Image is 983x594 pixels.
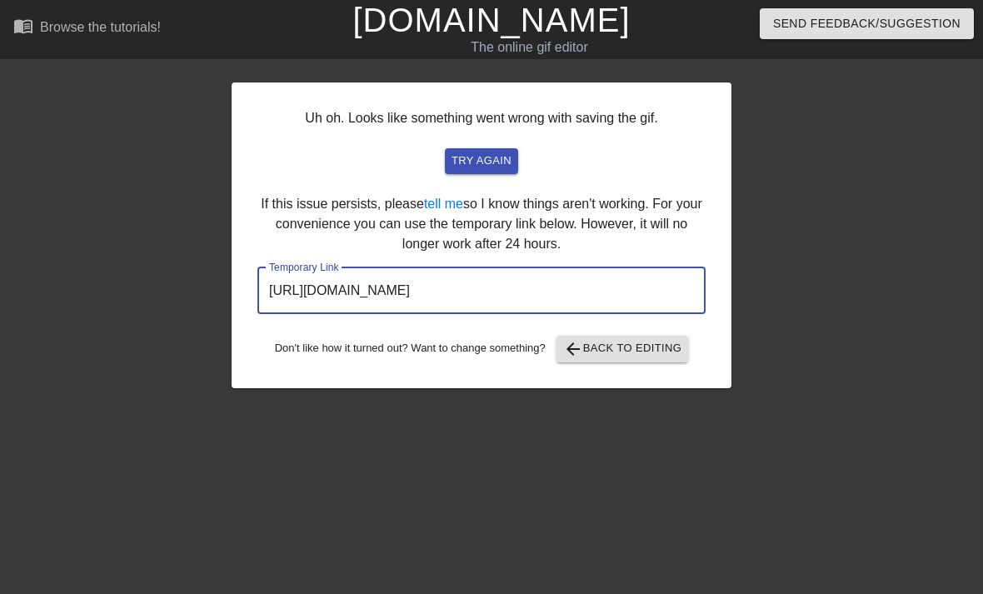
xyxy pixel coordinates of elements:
a: tell me [424,197,463,211]
div: Don't like how it turned out? Want to change something? [257,336,706,362]
div: Browse the tutorials! [40,20,161,34]
span: Send Feedback/Suggestion [773,13,961,34]
span: arrow_back [563,339,583,359]
div: Uh oh. Looks like something went wrong with saving the gif. If this issue persists, please so I k... [232,82,731,388]
a: Browse the tutorials! [13,16,161,42]
input: bare [257,267,706,314]
a: [DOMAIN_NAME] [352,2,630,38]
button: Send Feedback/Suggestion [760,8,974,39]
span: menu_book [13,16,33,36]
div: The online gif editor [336,37,722,57]
button: Back to Editing [556,336,689,362]
button: try again [445,148,518,174]
span: Back to Editing [563,339,682,359]
span: try again [452,152,511,171]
